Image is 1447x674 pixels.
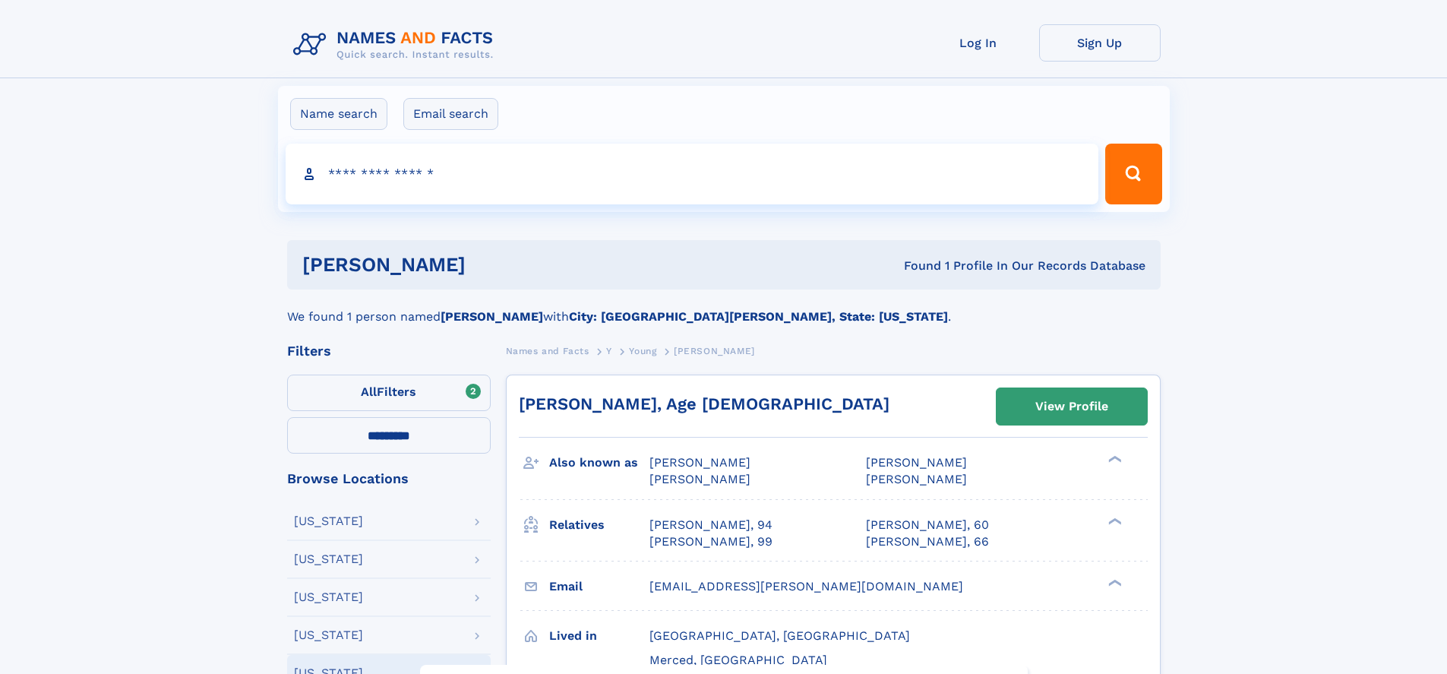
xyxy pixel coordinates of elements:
[294,629,363,641] div: [US_STATE]
[287,290,1161,326] div: We found 1 person named with .
[649,533,772,550] a: [PERSON_NAME], 99
[294,515,363,527] div: [US_STATE]
[918,24,1039,62] a: Log In
[649,472,750,486] span: [PERSON_NAME]
[606,341,612,360] a: Y
[866,533,989,550] a: [PERSON_NAME], 66
[549,574,649,600] h3: Email
[549,512,649,538] h3: Relatives
[866,455,967,470] span: [PERSON_NAME]
[997,388,1147,425] a: View Profile
[287,24,506,65] img: Logo Names and Facts
[1104,454,1123,464] div: ❯
[549,623,649,649] h3: Lived in
[286,144,1099,204] input: search input
[649,653,827,667] span: Merced, [GEOGRAPHIC_DATA]
[441,309,543,324] b: [PERSON_NAME]
[1104,516,1123,526] div: ❯
[361,384,377,399] span: All
[649,628,910,643] span: [GEOGRAPHIC_DATA], [GEOGRAPHIC_DATA]
[403,98,498,130] label: Email search
[302,255,685,274] h1: [PERSON_NAME]
[1035,389,1108,424] div: View Profile
[506,341,589,360] a: Names and Facts
[290,98,387,130] label: Name search
[649,517,772,533] a: [PERSON_NAME], 94
[866,472,967,486] span: [PERSON_NAME]
[549,450,649,476] h3: Also known as
[629,346,656,356] span: Young
[866,517,989,533] a: [PERSON_NAME], 60
[684,258,1145,274] div: Found 1 Profile In Our Records Database
[294,553,363,565] div: [US_STATE]
[1039,24,1161,62] a: Sign Up
[519,394,889,413] a: [PERSON_NAME], Age [DEMOGRAPHIC_DATA]
[629,341,656,360] a: Young
[606,346,612,356] span: Y
[1105,144,1161,204] button: Search Button
[1104,577,1123,587] div: ❯
[649,455,750,470] span: [PERSON_NAME]
[674,346,755,356] span: [PERSON_NAME]
[287,344,491,358] div: Filters
[569,309,948,324] b: City: [GEOGRAPHIC_DATA][PERSON_NAME], State: [US_STATE]
[287,472,491,486] div: Browse Locations
[649,579,963,593] span: [EMAIL_ADDRESS][PERSON_NAME][DOMAIN_NAME]
[294,591,363,603] div: [US_STATE]
[287,375,491,411] label: Filters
